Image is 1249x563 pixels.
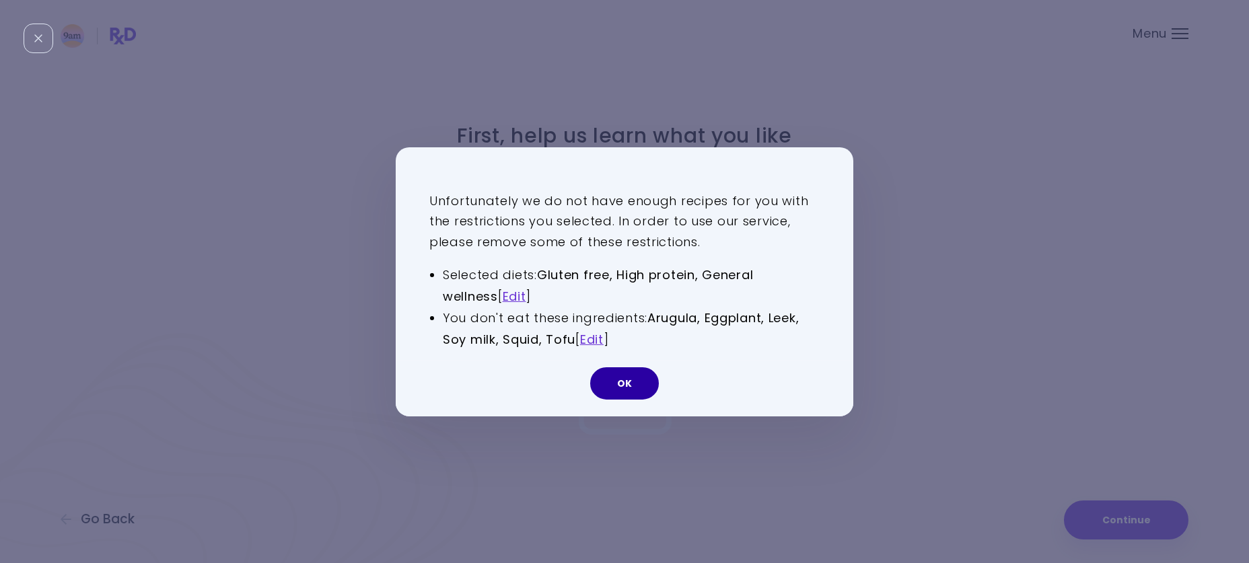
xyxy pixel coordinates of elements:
button: OK [590,367,659,400]
li: Selected diets: [ ] [443,264,820,307]
a: Edit [503,288,526,305]
div: Close [24,24,53,53]
a: Edit [580,331,604,348]
li: You don't eat these ingredients: [ ] [443,307,820,350]
strong: Gluten free, High protein, General wellness [443,266,753,305]
p: Unfortunately we do not have enough recipes for you with the restrictions you selected. In order ... [429,190,820,252]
